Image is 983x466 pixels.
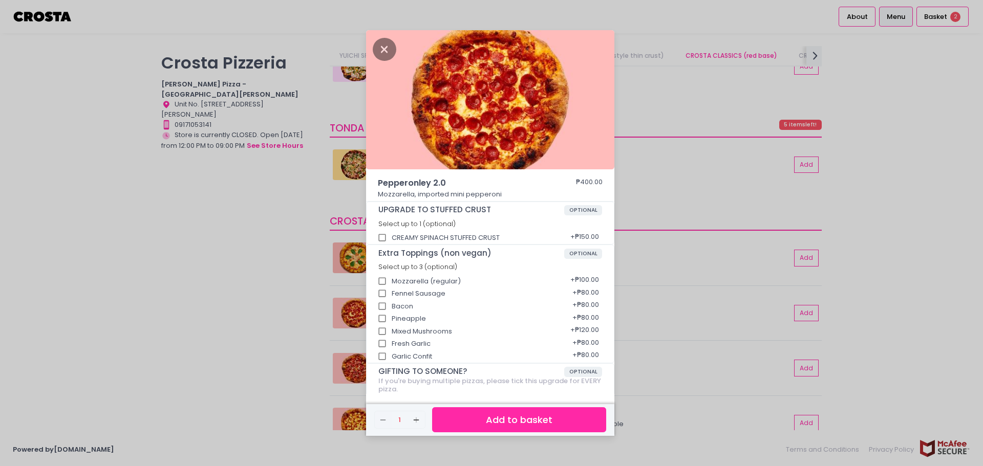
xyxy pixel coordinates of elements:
[378,367,564,376] span: GIFTING TO SOMEONE?
[432,407,606,432] button: Add to basket
[569,297,602,316] div: + ₱80.00
[366,30,614,169] img: Pepperonley 2.0
[569,284,602,303] div: + ₱80.00
[378,177,547,189] span: Pepperonley 2.0
[569,347,602,366] div: + ₱80.00
[569,309,602,328] div: + ₱80.00
[378,377,603,393] div: If you're buying multiple pizzas, please tick this upgrade for EVERY pizza.
[378,262,457,271] span: Select up to 3 (optional)
[564,249,603,259] span: OPTIONAL
[378,189,603,199] p: Mozzarella, imported mini pepperoni
[378,249,564,258] span: Extra Toppings (non vegan)
[378,205,564,214] span: UPGRADE TO STUFFED CRUST
[567,272,602,291] div: + ₱100.00
[567,322,602,341] div: + ₱120.00
[569,334,602,353] div: + ₱80.00
[576,177,603,189] div: ₱400.00
[567,228,602,248] div: + ₱150.00
[564,205,603,215] span: OPTIONAL
[373,43,396,54] button: Close
[378,219,456,228] span: Select up to 1 (optional)
[564,367,603,377] span: OPTIONAL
